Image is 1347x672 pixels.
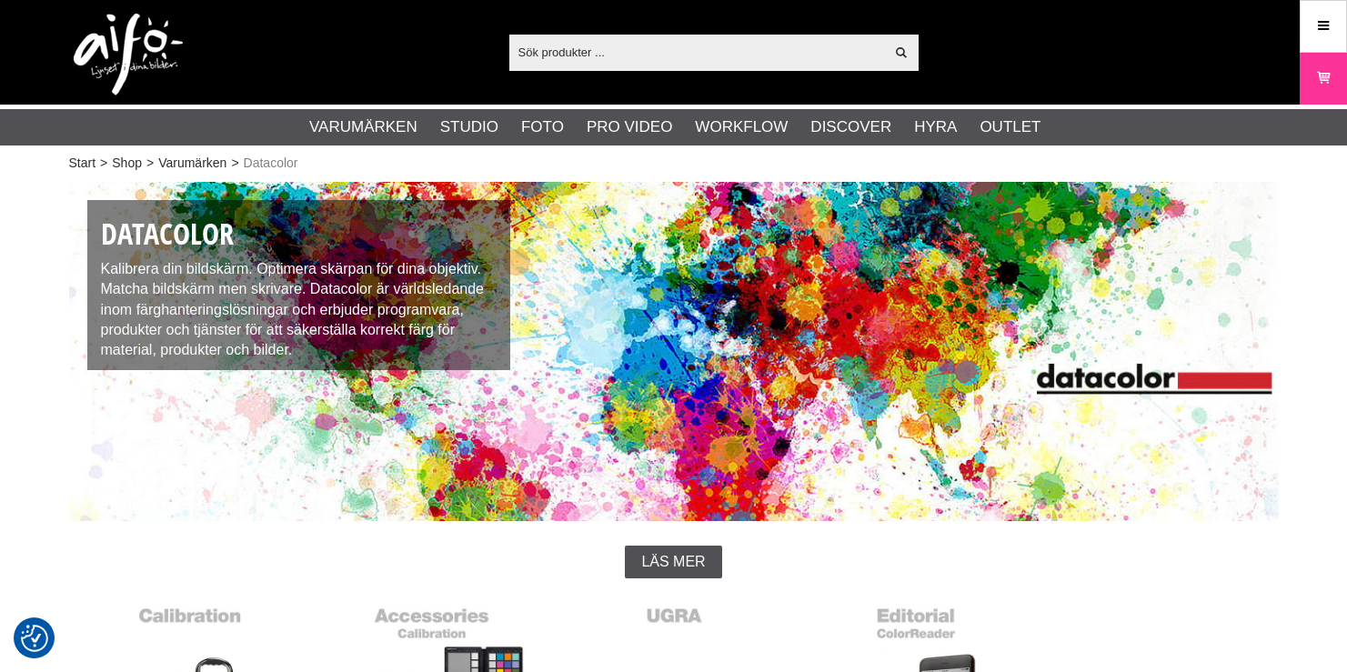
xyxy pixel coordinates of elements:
[21,625,48,652] img: Revisit consent button
[914,115,957,139] a: Hyra
[112,154,142,173] a: Shop
[587,115,672,139] a: Pro Video
[509,38,885,65] input: Sök produkter ...
[810,115,891,139] a: Discover
[641,554,705,570] span: Läs mer
[87,200,511,370] div: Kalibrera din bildskärm. Optimera skärpan för dina objektiv. Matcha bildskärm men skrivare. Datac...
[74,14,183,95] img: logo.png
[980,115,1040,139] a: Outlet
[244,154,298,173] span: Datacolor
[146,154,154,173] span: >
[21,622,48,655] button: Samtyckesinställningar
[440,115,498,139] a: Studio
[100,154,107,173] span: >
[309,115,417,139] a: Varumärken
[158,154,226,173] a: Varumärken
[695,115,788,139] a: Workflow
[521,115,564,139] a: Foto
[69,154,96,173] a: Start
[231,154,238,173] span: >
[69,182,1279,521] img: Datacolor färghantering
[101,214,498,255] h1: Datacolor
